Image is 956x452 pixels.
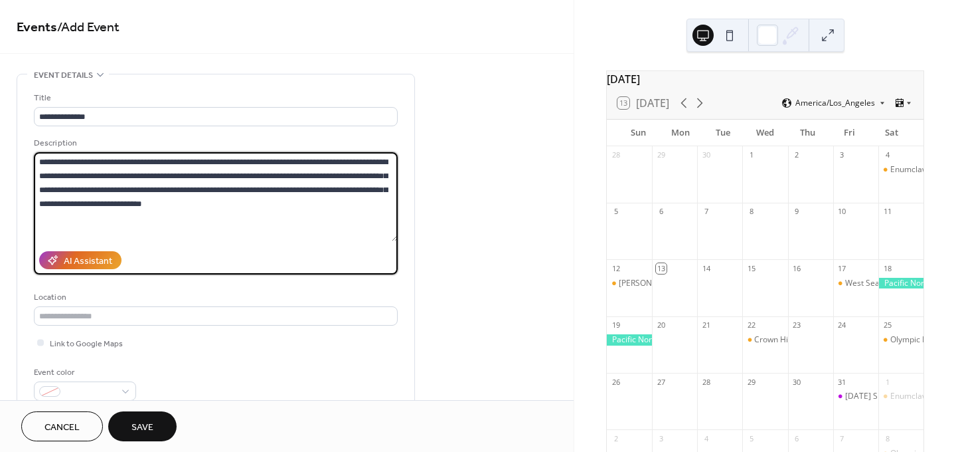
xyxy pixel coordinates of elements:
span: Save [131,421,153,435]
div: 7 [837,433,847,443]
div: 5 [611,207,621,217]
div: 26 [611,377,621,387]
div: 18 [882,263,892,273]
div: Pacific Northwest Convention - Portland [878,278,923,289]
div: Phinney Singing [607,278,652,289]
div: 22 [746,320,756,330]
div: West Seattle Singing [833,278,878,289]
div: 1 [882,377,892,387]
div: Crown Hill Singing [754,334,821,346]
div: 9 [792,207,802,217]
button: Cancel [21,411,103,441]
div: 12 [611,263,621,273]
div: 8 [746,207,756,217]
button: Save [108,411,177,441]
div: 8 [882,433,892,443]
div: 27 [656,377,666,387]
div: West Seattle Singing [845,278,921,289]
div: Sat [870,120,913,146]
div: 21 [701,320,711,330]
div: Pacific Northwest Convention - Portland [607,334,652,346]
div: 7 [701,207,711,217]
div: 20 [656,320,666,330]
div: 3 [837,150,847,160]
div: 13 [656,263,666,273]
div: [PERSON_NAME] Singing [619,278,710,289]
div: 15 [746,263,756,273]
a: Events [17,15,57,41]
div: 31 [837,377,847,387]
div: AI Assistant [64,255,112,269]
div: 4 [882,150,892,160]
div: 4 [701,433,711,443]
div: Crown Hill Singing [742,334,787,346]
div: 23 [792,320,802,330]
div: Thu [786,120,829,146]
div: Sun [617,120,660,146]
div: Enumclaw Singing [878,391,923,402]
div: 6 [656,207,666,217]
div: Fri [829,120,871,146]
div: 10 [837,207,847,217]
div: Title [34,91,395,105]
div: 5 [746,433,756,443]
div: 29 [656,150,666,160]
span: America/Los_Angeles [795,99,875,107]
div: Mon [660,120,702,146]
div: 11 [882,207,892,217]
span: / Add Event [57,15,119,41]
div: Wed [744,120,787,146]
div: Description [34,136,395,150]
div: 2 [611,433,621,443]
div: Location [34,290,395,304]
div: 2 [792,150,802,160]
span: Cancel [44,421,80,435]
span: Event details [34,68,93,82]
div: 1 [746,150,756,160]
div: 17 [837,263,847,273]
div: Halloween Shenandoah Harmony Sing [833,391,878,402]
div: 28 [611,150,621,160]
div: Event color [34,366,133,380]
span: Link to Google Maps [50,337,123,351]
div: 24 [837,320,847,330]
div: Enumclaw Singing [878,164,923,175]
div: 25 [882,320,892,330]
div: 29 [746,377,756,387]
div: 30 [701,150,711,160]
div: 30 [792,377,802,387]
div: 3 [656,433,666,443]
div: 16 [792,263,802,273]
div: [DATE] [607,71,923,87]
button: AI Assistant [39,251,121,269]
div: 28 [701,377,711,387]
div: Olympic Peninsula Singing [878,334,923,346]
div: Tue [702,120,744,146]
div: 6 [792,433,802,443]
div: 14 [701,263,711,273]
div: 19 [611,320,621,330]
